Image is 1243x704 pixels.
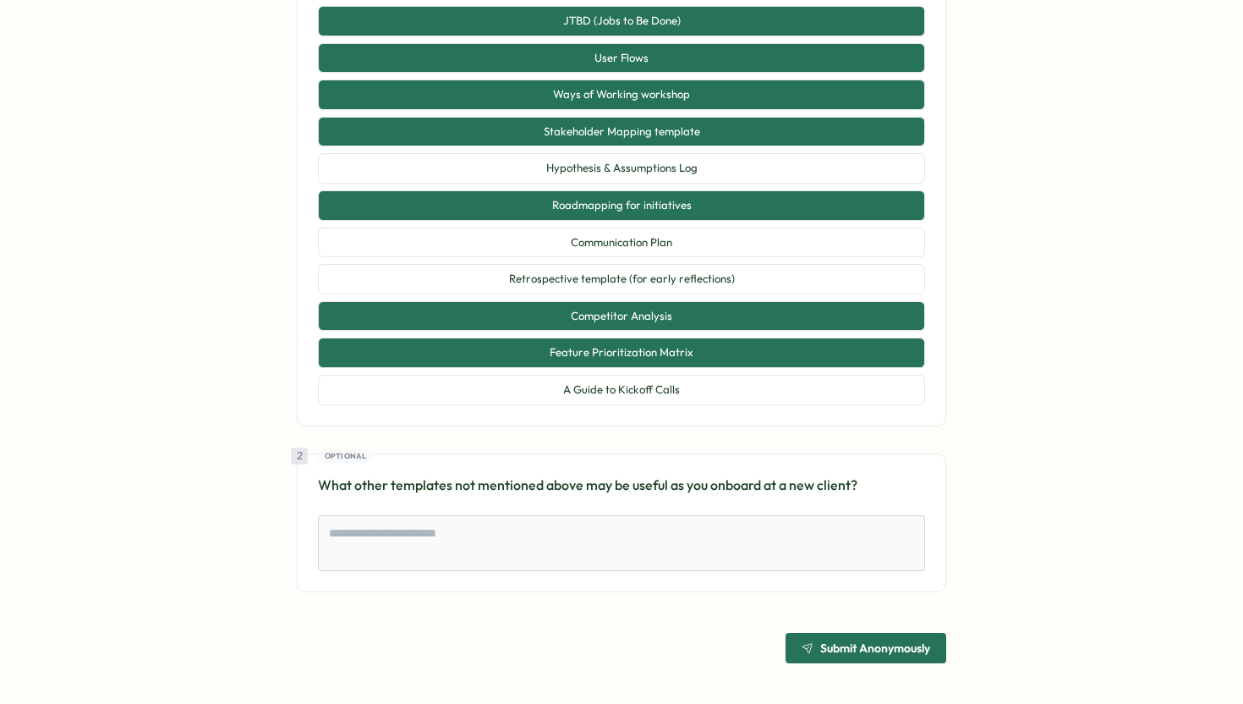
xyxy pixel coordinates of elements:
[318,6,925,36] button: JTBD (Jobs to Be Done)
[820,642,930,654] span: Submit Anonymously
[318,375,925,405] button: A Guide to Kickoff Calls
[318,338,925,368] button: Feature Prioritization Matrix
[318,264,925,294] button: Retrospective template (for early reflections)
[318,153,925,184] button: Hypothesis & Assumptions Log
[318,43,925,74] button: User Flows
[318,228,925,258] button: Communication Plan
[325,450,367,462] span: Optional
[786,633,946,663] button: Submit Anonymously
[318,475,925,496] p: What other templates not mentioned above may be useful as you onboard at a new client?
[318,301,925,332] button: Competitor Analysis
[318,80,925,110] button: Ways of Working workshop
[291,448,308,465] div: 2
[318,117,925,147] button: Stakeholder Mapping template
[318,190,925,221] button: Roadmapping for initiatives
